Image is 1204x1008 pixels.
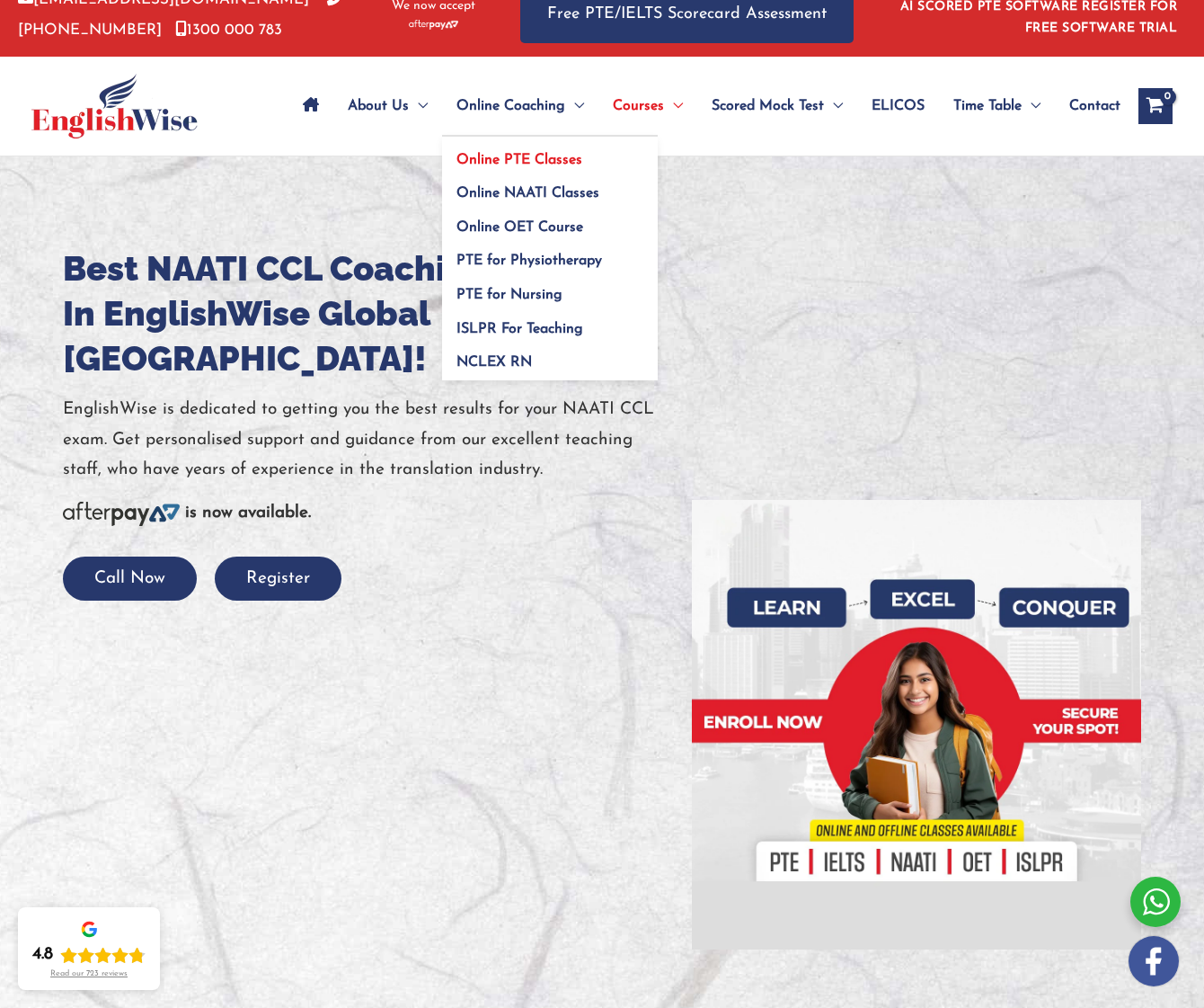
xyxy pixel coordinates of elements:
a: Time TableMenu Toggle [939,75,1055,138]
span: Menu Toggle [664,75,683,138]
a: Register [215,570,341,587]
span: Courses [613,75,664,138]
span: Menu Toggle [409,75,428,138]
a: Online OET Course [442,204,658,238]
a: ELICOS [857,75,939,138]
img: Afterpay-Logo [63,502,180,526]
a: Call Now [63,570,197,587]
img: white-facebook.png [1129,936,1179,986]
button: Call Now [63,557,197,601]
span: Menu Toggle [824,75,843,138]
span: PTE for Nursing [456,288,562,302]
span: Contact [1069,75,1120,138]
span: Online PTE Classes [456,153,582,167]
a: About UsMenu Toggle [333,75,442,138]
span: Online OET Course [456,220,583,235]
span: NCLEX RN [456,355,532,370]
b: is now available. [185,504,311,522]
div: Read our 723 reviews [50,969,128,979]
span: PTE for Physiotherapy [456,254,602,268]
a: Online NAATI Classes [442,171,658,205]
span: ELICOS [872,75,925,138]
span: Online Coaching [456,75,565,138]
a: ISLPR For Teaching [442,306,658,340]
a: PTE for Physiotherapy [442,238,658,272]
img: banner-new-img [692,500,1141,950]
div: 4.8 [32,944,53,966]
span: About Us [348,75,409,138]
a: View Shopping Cart, empty [1138,88,1173,124]
span: Online NAATI Classes [456,186,599,201]
a: Scored Mock TestMenu Toggle [697,75,857,138]
a: Online PTE Classes [442,137,658,171]
a: NCLEX RN [442,340,658,381]
a: 1300 000 783 [175,22,282,38]
img: Afterpay-Logo [409,20,458,30]
a: Online CoachingMenu Toggle [442,75,598,138]
a: Contact [1055,75,1120,138]
nav: Site Navigation: Main Menu [288,75,1120,138]
h1: Best NAATI CCL Coaching Classes In EnglishWise Global [GEOGRAPHIC_DATA]! [63,246,692,381]
a: PTE for Nursing [442,272,658,307]
span: Menu Toggle [1022,75,1040,138]
div: Rating: 4.8 out of 5 [32,944,146,966]
span: Menu Toggle [565,75,584,138]
button: Register [215,557,341,601]
span: Time Table [953,75,1022,138]
span: ISLPR For Teaching [456,322,583,336]
span: Scored Mock Test [712,75,824,138]
img: cropped-ew-logo [31,74,198,138]
p: EnglishWise is dedicated to getting you the best results for your NAATI CCL exam. Get personalise... [63,395,692,485]
a: CoursesMenu Toggle [598,75,697,138]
